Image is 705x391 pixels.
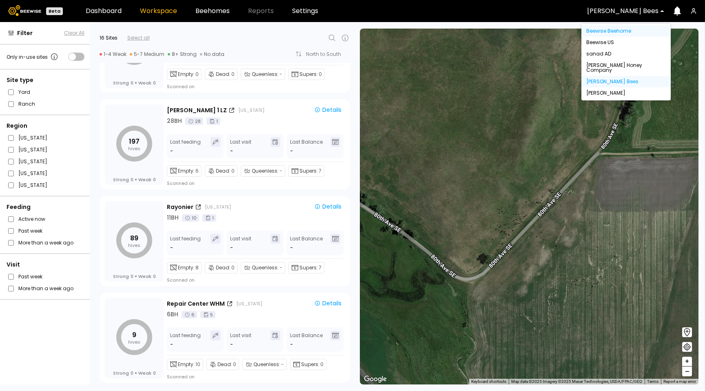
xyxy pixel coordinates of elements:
div: Supers: [288,165,324,177]
div: Beewise US [586,40,666,45]
div: Scanned on [167,83,195,90]
div: Details [314,203,341,210]
div: Strong Weak [113,177,156,182]
span: Filter [17,29,33,38]
div: Last Balance [290,137,323,155]
span: 0 [153,370,156,376]
div: Only in-use sites [7,52,59,62]
div: [US_STATE] [205,204,231,210]
div: Dead: [205,165,237,177]
span: 0 [131,177,133,182]
button: Details [311,202,345,212]
div: sanad AD [586,51,666,56]
div: Details [314,106,341,113]
div: Last Balance [290,234,323,252]
a: Beehomes [195,8,230,14]
button: Details [311,299,345,309]
div: Supers: [288,262,324,273]
div: Last Balance [290,331,323,349]
div: Empty: [167,69,202,80]
div: - [170,147,174,155]
div: Last feeding [170,234,201,252]
tspan: hives [128,145,140,152]
label: [US_STATE] [18,169,47,178]
div: Last visit [230,137,251,155]
div: - [230,244,233,252]
tspan: 9 [132,330,136,340]
div: Feeding [7,203,84,211]
label: [US_STATE] [18,157,47,166]
div: - [230,147,233,155]
div: - [170,340,174,349]
div: 6 BH [167,310,178,319]
label: [US_STATE] [18,133,47,142]
div: 28 [185,118,203,125]
div: Queenless: [242,359,287,370]
span: 0 [153,273,156,279]
span: 0 [231,71,235,78]
label: [US_STATE] [18,145,47,154]
div: [US_STATE] [236,300,262,307]
div: Beewise Beehome [586,29,666,33]
button: + [682,357,692,367]
a: Terms (opens in new tab) [647,379,658,384]
span: 0 [320,361,324,368]
button: Details [311,105,345,115]
div: Last feeding [170,137,201,155]
div: Empty: [167,165,202,177]
div: Dead: [205,69,237,80]
div: Scanned on [167,277,195,283]
label: Active now [18,215,45,223]
div: - [230,340,233,349]
div: Queenless: [241,262,285,273]
label: Past week [18,227,42,235]
a: Dashboard [86,8,122,14]
span: - [290,244,293,252]
div: North to South [306,52,347,57]
span: + [685,356,689,367]
tspan: 89 [130,233,138,243]
span: 0 [233,361,236,368]
tspan: hives [128,339,140,345]
div: Last feeding [170,331,201,349]
a: Open this area in Google Maps (opens a new window) [362,374,389,384]
div: 10 [182,214,199,222]
img: Google [362,374,389,384]
span: - [290,147,293,155]
img: Beewise logo [8,5,41,16]
div: [PERSON_NAME] 1 LZ [167,106,227,115]
div: Supers: [290,359,326,370]
span: 0 [231,264,235,271]
div: Strong Weak [113,273,156,279]
span: Map data ©2025 Imagery ©2025 Maxar Technologies, USDA/FPAC/GEO [511,379,642,384]
span: - [281,361,284,368]
div: Region [7,122,84,130]
button: – [682,367,692,376]
div: 11 BH [167,213,179,222]
span: - [279,264,282,271]
span: 0 [131,370,133,376]
a: Settings [292,8,318,14]
button: Clear All [64,29,84,37]
span: 0 [153,80,156,86]
div: Beta [46,7,63,15]
div: 16 Sites [100,34,117,42]
span: 0 [195,71,199,78]
div: Queenless: [241,165,285,177]
div: 5 [200,311,215,318]
span: 7 [319,264,321,271]
span: 6 [195,167,199,175]
div: 6 [182,311,197,318]
div: 5-7 Medium [130,51,164,58]
div: Last visit [230,331,251,349]
span: 0 [319,71,322,78]
div: No data [200,51,224,58]
label: Ranch [18,100,35,108]
div: - [170,244,174,252]
span: 7 [319,167,321,175]
span: 0 [131,273,133,279]
div: Details [314,300,341,307]
div: Dead: [205,262,237,273]
a: Workspace [140,8,177,14]
div: Strong Weak [113,80,156,86]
